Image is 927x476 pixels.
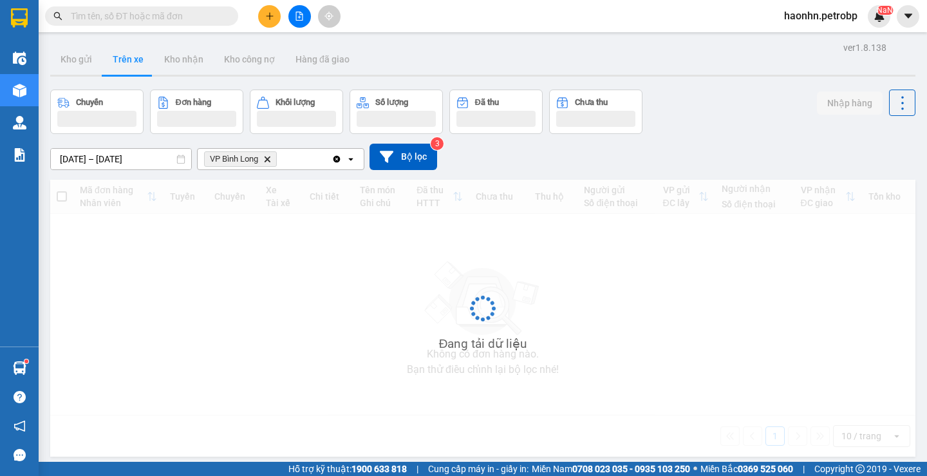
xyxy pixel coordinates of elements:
svg: open [346,154,356,164]
span: Cung cấp máy in - giấy in: [428,462,529,476]
div: Đơn hàng [176,98,211,107]
span: file-add [295,12,304,21]
span: message [14,449,26,461]
img: warehouse-icon [13,84,26,97]
span: haonhn.petrobp [774,8,868,24]
span: ⚪️ [693,466,697,471]
button: Chuyến [50,90,144,134]
sup: 3 [431,137,444,150]
img: warehouse-icon [13,361,26,375]
button: Đã thu [449,90,543,134]
input: Selected VP Bình Long. [279,153,281,166]
img: warehouse-icon [13,116,26,129]
button: Trên xe [102,44,154,75]
img: warehouse-icon [13,52,26,65]
button: Nhập hàng [817,91,883,115]
div: Chưa thu [575,98,608,107]
img: solution-icon [13,148,26,162]
span: | [803,462,805,476]
button: Hàng đã giao [285,44,360,75]
span: Miền Nam [532,462,690,476]
svg: Delete [263,155,271,163]
button: Đơn hàng [150,90,243,134]
span: | [417,462,418,476]
button: Kho gửi [50,44,102,75]
input: Tìm tên, số ĐT hoặc mã đơn [71,9,223,23]
div: ver 1.8.138 [843,41,886,55]
div: Chuyến [76,98,103,107]
span: notification [14,420,26,432]
div: Số lượng [375,98,408,107]
img: logo-vxr [11,8,28,28]
sup: NaN [877,6,893,15]
span: search [53,12,62,21]
span: question-circle [14,391,26,403]
button: Chưa thu [549,90,642,134]
button: aim [318,5,341,28]
strong: 0708 023 035 - 0935 103 250 [572,464,690,474]
span: Hỗ trợ kỹ thuật: [288,462,407,476]
div: Khối lượng [276,98,315,107]
div: Đã thu [475,98,499,107]
span: VP Bình Long [210,154,258,164]
button: caret-down [897,5,919,28]
button: plus [258,5,281,28]
button: Khối lượng [250,90,343,134]
span: caret-down [903,10,914,22]
button: Số lượng [350,90,443,134]
span: VP Bình Long, close by backspace [204,151,277,167]
svg: Clear all [332,154,342,164]
sup: 1 [24,359,28,363]
span: plus [265,12,274,21]
strong: 0369 525 060 [738,464,793,474]
strong: 1900 633 818 [351,464,407,474]
span: Miền Bắc [700,462,793,476]
button: file-add [288,5,311,28]
input: Select a date range. [51,149,191,169]
div: Đang tải dữ liệu [439,334,527,354]
img: icon-new-feature [874,10,885,22]
span: aim [324,12,333,21]
button: Kho công nợ [214,44,285,75]
button: Bộ lọc [370,144,437,170]
span: copyright [856,464,865,473]
button: Kho nhận [154,44,214,75]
